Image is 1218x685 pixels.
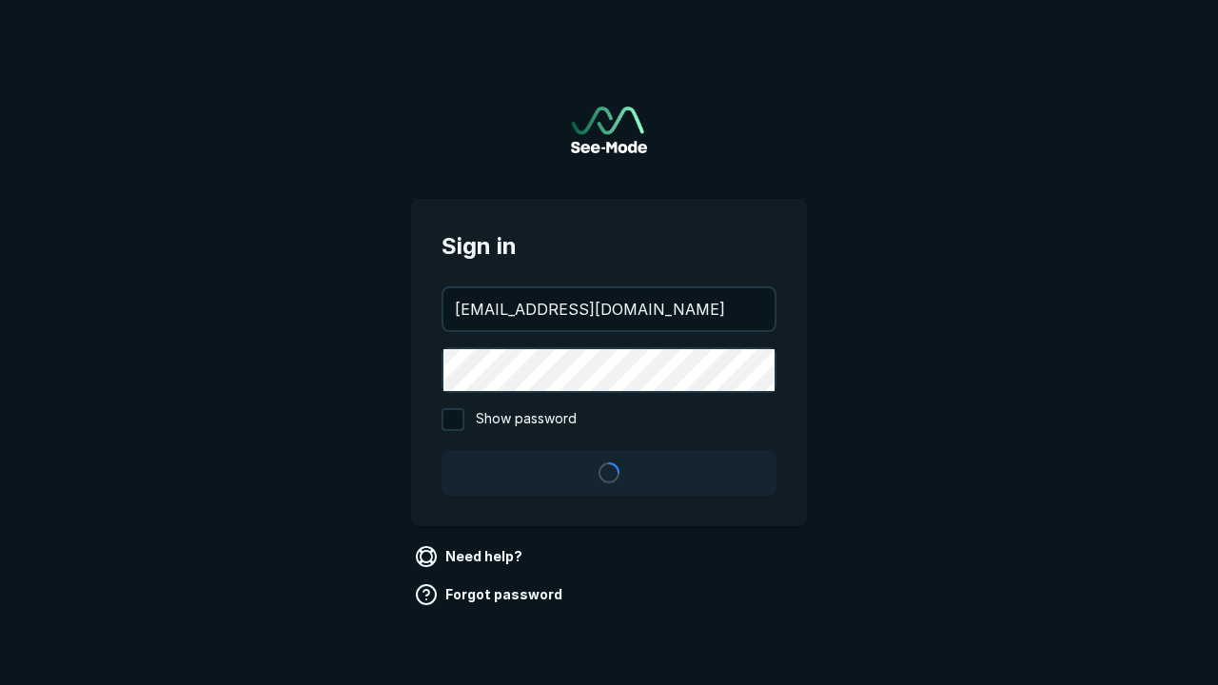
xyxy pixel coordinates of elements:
img: See-Mode Logo [571,107,647,153]
a: Need help? [411,541,530,572]
input: your@email.com [443,288,775,330]
a: Forgot password [411,579,570,610]
span: Sign in [442,229,776,264]
span: Show password [476,408,577,431]
a: Go to sign in [571,107,647,153]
